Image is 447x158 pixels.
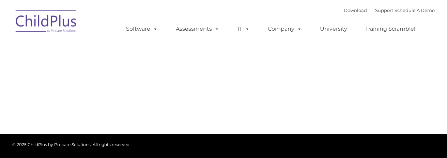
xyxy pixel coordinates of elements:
a: Training Scramble!! [358,22,423,36]
font: | [344,8,435,13]
a: Download [344,8,367,13]
a: University [313,22,354,36]
span: © 2025 ChildPlus by Procare Solutions. All rights reserved. [12,142,130,147]
a: Assessments [169,22,226,36]
a: IT [231,22,257,36]
a: Schedule A Demo [395,8,435,13]
img: ChildPlus by Procare Solutions [12,5,80,40]
a: Company [261,22,309,36]
a: Support [375,8,393,13]
a: Software [119,22,165,36]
